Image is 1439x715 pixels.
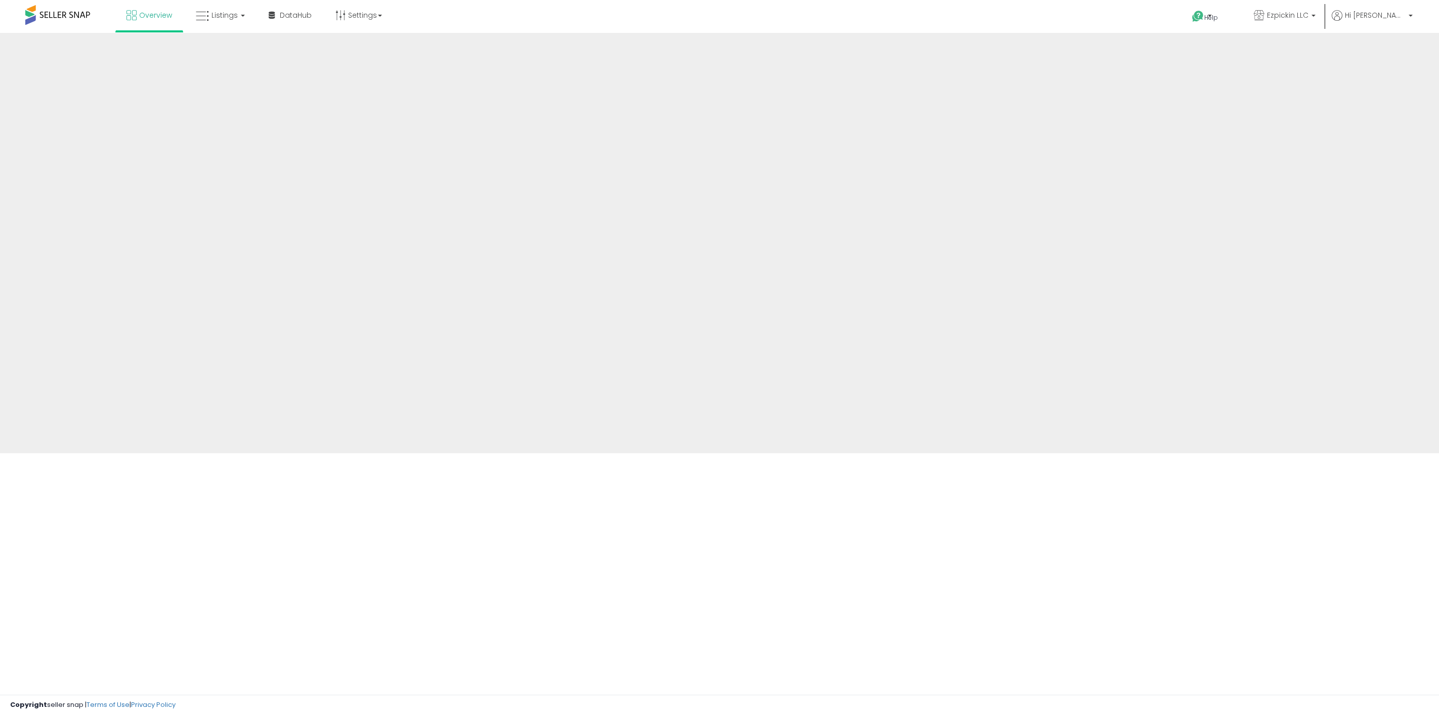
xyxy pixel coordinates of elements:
[211,10,238,20] span: Listings
[1267,10,1308,20] span: Ezpickin LLC
[1345,10,1406,20] span: Hi [PERSON_NAME]
[139,10,172,20] span: Overview
[1332,10,1413,33] a: Hi [PERSON_NAME]
[280,10,312,20] span: DataHub
[1184,3,1238,33] a: Help
[1204,13,1218,22] span: Help
[1192,10,1204,23] i: Get Help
